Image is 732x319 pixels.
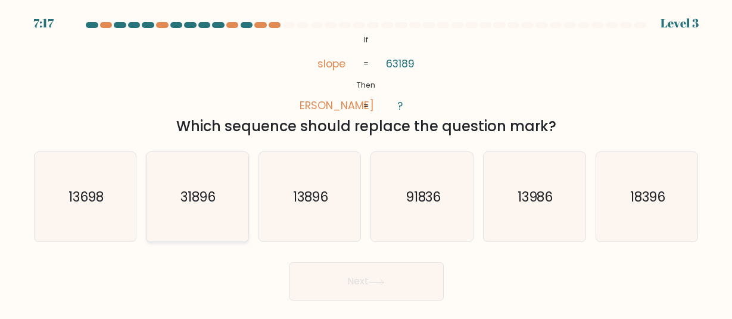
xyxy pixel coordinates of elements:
[33,14,54,32] div: 7:17
[300,33,432,114] svg: @import url('[URL][DOMAIN_NAME]);
[180,187,216,206] text: 31896
[357,80,375,90] tspan: Then
[661,14,699,32] div: Level 3
[364,35,368,45] tspan: If
[386,56,415,71] tspan: 63189
[630,187,666,206] text: 18396
[397,98,403,113] tspan: ?
[363,58,369,69] tspan: =
[405,187,441,206] text: 91836
[289,98,374,113] tspan: [PERSON_NAME]
[41,116,691,137] div: Which sequence should replace the question mark?
[518,187,553,206] text: 13986
[289,262,444,301] button: Next
[318,56,346,71] tspan: slope
[293,187,329,206] text: 13896
[363,101,369,111] tspan: =
[68,187,104,206] text: 13698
